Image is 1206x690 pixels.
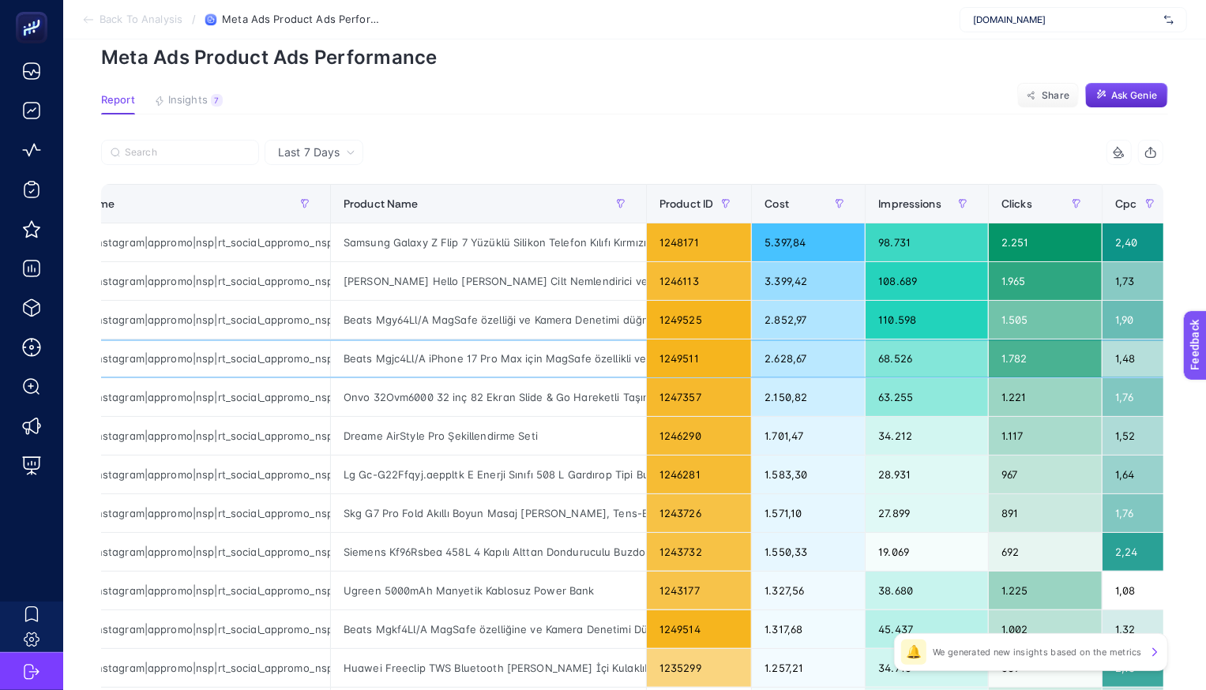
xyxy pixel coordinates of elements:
[647,378,751,416] div: 1247357
[765,197,789,210] span: Cost
[866,223,988,261] div: 98.731
[15,494,330,532] div: tr|mm|rt|soc-instagram|appromo|nsp|rt_social_appromo_nsp_na_meta-ios|na|d2c|AOP|OSB0002D66
[989,572,1102,609] div: 1.225
[331,649,646,687] div: Huawei Freeclip TWS Bluetooth [PERSON_NAME] İçi Kulaklık Siyah
[866,649,988,687] div: 34.715
[15,223,330,261] div: tr|mm|rt|soc-instagram|appromo|nsp|rt_social_appromo_nsp_na_meta-ios|na|d2c|AOP|OSB0002D66
[331,417,646,455] div: Dreame AirStyle Pro Şekillendirme Seti
[331,494,646,532] div: Skg G7 Pro Fold Akıllı Boyun Masaj [PERSON_NAME], Tens-Ems, Mobil App, Isı Terapisi-Termoterapi
[15,649,330,687] div: tr|mm|rt|soc-instagram|appromo|nsp|rt_social_appromo_nsp_na_meta-ios|na|d2c|AOP|OSB0002D66
[866,378,988,416] div: 63.255
[1103,456,1174,493] div: 1,64
[752,223,865,261] div: 5.397,84
[989,223,1102,261] div: 2.251
[331,262,646,300] div: [PERSON_NAME] Hello [PERSON_NAME] Cilt Nemlendirici ve Yenileyici Yüz Bakım Cihazı
[647,456,751,493] div: 1246281
[973,13,1158,26] span: [DOMAIN_NAME]
[647,339,751,377] div: 1249511
[989,301,1102,339] div: 1.505
[752,649,865,687] div: 1.257,21
[752,301,865,339] div: 2.852,97
[989,378,1102,416] div: 1.221
[989,610,1102,648] div: 1.002
[752,456,865,493] div: 1.583,30
[1085,83,1168,108] button: Ask Genie
[15,456,330,493] div: tr|mm|rt|soc-instagram|appromo|nsp|rt_social_appromo_nsp_na_meta-ios|na|d2c|AOP|OSB0002D66
[752,610,865,648] div: 1.317,68
[331,572,646,609] div: Ugreen 5000mAh Manyetik Kablosuz Power Bank
[1103,417,1174,455] div: 1,52
[331,378,646,416] div: Onvo 32Ovm6000 32 inç 82 Ekran Slide & Go Hareketli Taşınabilir Android Smart LED (Dokunmatik Ekran)
[878,197,941,210] span: Impressions
[15,417,330,455] div: tr|mm|rt|soc-instagram|appromo|nsp|rt_social_appromo_nsp_na_meta-ios|na|d2c|AOP|OSB0002D66
[331,456,646,493] div: Lg Gc-G22Ffqyj.aeppltk E Enerji Sınıfı 508 L Gardırop Tipi Buzdolabı Siyah
[752,339,865,377] div: 2.628,67
[168,94,208,107] span: Insights
[752,494,865,532] div: 1.571,10
[866,572,988,609] div: 38.680
[866,494,988,532] div: 27.899
[866,456,988,493] div: 28.931
[192,13,196,25] span: /
[1042,89,1069,102] span: Share
[1115,197,1136,210] span: Cpc
[1103,533,1174,571] div: 2,24
[211,94,223,107] div: 7
[1103,262,1174,300] div: 1,73
[752,378,865,416] div: 2.150,82
[752,262,865,300] div: 3.399,42
[1103,301,1174,339] div: 1,90
[989,456,1102,493] div: 967
[100,13,182,26] span: Back To Analysis
[15,339,330,377] div: tr|mm|rt|soc-instagram|appromo|nsp|rt_social_appromo_nsp_na_meta-ios|na|d2c|AOP|OSB0002D66
[1103,610,1174,648] div: 1,32
[278,144,340,160] span: Last 7 Days
[866,417,988,455] div: 34.212
[15,262,330,300] div: tr|mm|rt|soc-instagram|appromo|nsp|rt_social_appromo_nsp_na_meta-ios|na|d2c|AOP|OSB0002D66
[15,533,330,571] div: tr|mm|rt|soc-instagram|appromo|nsp|rt_social_appromo_nsp_na_meta-ios|na|d2c|AOP|OSB0002D66
[866,301,988,339] div: 110.598
[989,339,1102,377] div: 1.782
[1103,572,1174,609] div: 1,08
[15,378,330,416] div: tr|mm|rt|soc-instagram|appromo|nsp|rt_social_appromo_nsp_na_meta-ios|na|d2c|AOP|OSB0002D66
[9,5,60,17] span: Feedback
[222,13,380,26] span: Meta Ads Product Ads Performance
[901,639,926,665] div: 🔔
[933,646,1142,658] p: We generated new insights based on the metrics
[866,610,988,648] div: 45.437
[989,533,1102,571] div: 692
[1001,197,1032,210] span: Clicks
[989,417,1102,455] div: 1.117
[15,572,330,609] div: tr|mm|rt|soc-instagram|appromo|nsp|rt_social_appromo_nsp_na_meta-ios|na|d2c|AOP|OSB0002D66
[989,494,1102,532] div: 891
[752,533,865,571] div: 1.550,33
[866,533,988,571] div: 19.069
[647,533,751,571] div: 1243732
[647,417,751,455] div: 1246290
[647,301,751,339] div: 1249525
[752,417,865,455] div: 1.701,47
[15,610,330,648] div: tr|mm|rt|soc-instagram|appromo|nsp|rt_social_appromo_nsp_na_meta-ios|na|d2c|AOP|OSB0002D66
[647,223,751,261] div: 1248171
[101,94,135,107] span: Report
[344,197,419,210] span: Product Name
[1103,494,1174,532] div: 1,76
[647,649,751,687] div: 1235299
[866,339,988,377] div: 68.526
[647,572,751,609] div: 1243177
[331,223,646,261] div: Samsung Galaxy Z Flip 7 Yüzüklü Silikon Telefon Kılıfı Kırmızı
[647,610,751,648] div: 1249514
[331,533,646,571] div: Siemens Kf96Rsbea 458L 4 Kapılı Alttan Donduruculu Buzdolabı Siyah
[1103,378,1174,416] div: 1,76
[331,339,646,377] div: Beats Mgjc4Ll/A iPhone 17 Pro Max için MagSafe özellikli ve Kamera Denetimi düğmeli Rugged Kılıf ...
[752,572,865,609] div: 1.327,56
[331,301,646,339] div: Beats Mgy64Ll/A MagSafe özelliği ve Kamera Denetimi düğmesine sahip iPhone 17 Kickstand Kılıfı - ...
[1164,12,1174,28] img: svg%3e
[1111,89,1157,102] span: Ask Genie
[331,610,646,648] div: Beats Mgkf4Ll/A MagSafe özelliğine ve Kamera Denetimi Düğmesine Sahip iPhone 17 Pro Kılıfı - Çakı...
[15,301,330,339] div: tr|mm|rt|soc-instagram|appromo|nsp|rt_social_appromo_nsp_na_meta-ios|na|d2c|AOP|OSB0002D66
[647,494,751,532] div: 1243726
[1103,223,1174,261] div: 2,40
[647,262,751,300] div: 1246113
[659,197,713,210] span: Product ID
